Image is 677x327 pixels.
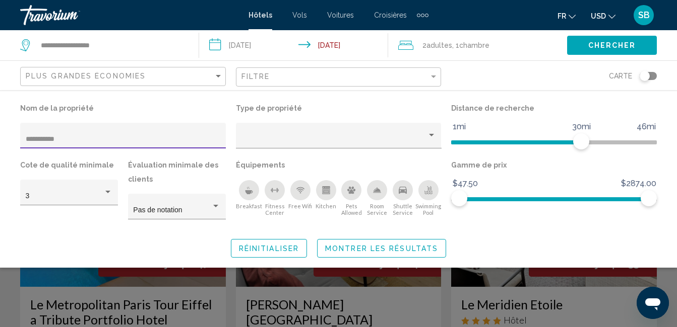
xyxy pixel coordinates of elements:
[632,71,657,80] button: Toggle map
[26,192,30,200] span: 3
[128,158,226,186] p: Évaluation minimale des clients
[317,239,446,258] button: Montrer les résultats
[241,135,436,143] mat-select: Property type
[26,72,223,81] mat-select: Sort by
[287,180,313,216] button: Free Wifi
[236,203,262,209] span: Breakfast
[231,239,307,258] button: Réinitialiser
[236,67,442,88] button: Filter
[558,12,566,20] span: fr
[20,5,238,25] a: Travorium
[325,244,438,253] span: Montrer les résultats
[635,119,657,134] span: 46mi
[451,119,467,134] span: 1mi
[388,30,567,60] button: Travelers: 2 adults, 0 children
[236,101,442,115] p: Type de propriété
[15,101,662,229] div: Hotel Filters
[459,41,489,49] span: Chambre
[239,244,299,253] span: Réinitialiser
[364,203,390,216] span: Room Service
[313,180,339,216] button: Kitchen
[390,180,416,216] button: Shuttle Service
[638,10,650,20] span: SB
[451,158,657,172] p: Gamme de prix
[637,287,669,319] iframe: Bouton de lancement de la fenêtre de messagerie
[374,11,407,19] a: Croisières
[262,203,288,216] span: Fitness Center
[588,42,636,50] span: Chercher
[451,176,479,191] span: $47.50
[236,180,262,216] button: Breakfast
[567,36,657,54] button: Chercher
[451,101,657,115] p: Distance de recherche
[262,180,288,216] button: Fitness Center
[417,7,428,23] button: Extra navigation items
[133,206,182,214] span: Pas de notation
[390,203,416,216] span: Shuttle Service
[452,38,489,52] span: , 1
[327,11,354,19] a: Voitures
[199,30,388,60] button: Check-in date: Nov 28, 2025 Check-out date: Nov 30, 2025
[292,11,307,19] a: Vols
[558,9,576,23] button: Change language
[316,203,336,209] span: Kitchen
[249,11,272,19] a: Hôtels
[20,158,118,172] p: Cote de qualité minimale
[288,203,312,209] span: Free Wifi
[591,9,616,23] button: Change currency
[364,180,390,216] button: Room Service
[609,69,632,83] span: Carte
[20,101,226,115] p: Nom de la propriété
[236,158,442,172] p: Équipements
[415,180,441,216] button: Swimming Pool
[631,5,657,26] button: User Menu
[415,203,441,216] span: Swimming Pool
[26,72,146,80] span: Plus grandes économies
[571,119,592,134] span: 30mi
[620,176,658,191] span: $2874.00
[241,72,270,80] span: Filtre
[339,203,364,216] span: Pets Allowed
[339,180,364,216] button: Pets Allowed
[591,12,606,20] span: USD
[426,41,452,49] span: Adultes
[422,38,452,52] span: 2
